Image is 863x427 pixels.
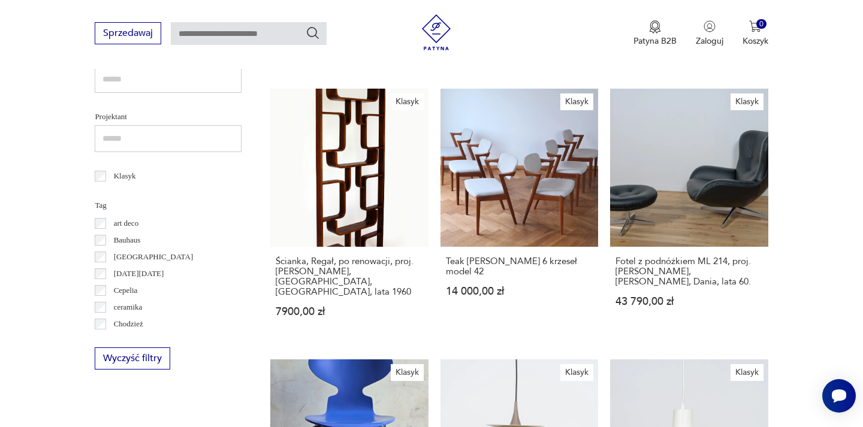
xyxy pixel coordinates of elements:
a: Sprzedawaj [95,30,161,38]
button: Sprzedawaj [95,22,161,44]
p: Bauhaus [114,234,141,247]
a: KlasykŚcianka, Regał, po renowacji, proj. Ludvik Volak, Holesov, Czechy, lata 1960Ścianka, Regał,... [270,89,428,340]
p: art deco [114,217,139,230]
p: Klasyk [114,169,136,183]
p: Tag [95,199,242,212]
img: Ikona medalu [649,20,661,34]
p: [DATE][DATE] [114,267,164,280]
p: Patyna B2B [633,35,677,47]
h3: Teak [PERSON_NAME] 6 krzeseł model 42 [446,256,593,277]
p: 43 790,00 zł [615,296,762,307]
p: 7900,00 zł [276,307,423,317]
img: Patyna - sklep z meblami i dekoracjami vintage [418,14,454,50]
img: Ikonka użytkownika [704,20,716,32]
button: Szukaj [306,26,320,40]
button: Patyna B2B [633,20,677,47]
h3: Fotel z podnóżkiem ML 214, proj. [PERSON_NAME], [PERSON_NAME], Dania, lata 60. [615,256,762,287]
a: KlasykFotel z podnóżkiem ML 214, proj. Illum Wikkelsø, Mikael Laursen, Dania, lata 60.Fotel z pod... [610,89,768,340]
button: 0Koszyk [743,20,768,47]
img: Ikona koszyka [749,20,761,32]
a: Ikona medaluPatyna B2B [633,20,677,47]
a: KlasykTeak Kai Kristiansen 6 krzeseł model 42Teak [PERSON_NAME] 6 krzeseł model 4214 000,00 zł [440,89,598,340]
button: Zaloguj [696,20,723,47]
p: Cepelia [114,284,138,297]
p: Ćmielów [114,334,143,347]
p: Chodzież [114,317,143,331]
p: Zaloguj [696,35,723,47]
p: ceramika [114,301,143,314]
p: Koszyk [743,35,768,47]
button: Wyczyść filtry [95,347,170,370]
p: 14 000,00 zł [446,286,593,296]
p: Projektant [95,110,242,123]
div: 0 [756,19,767,29]
h3: Ścianka, Regał, po renowacji, proj. [PERSON_NAME], [GEOGRAPHIC_DATA], [GEOGRAPHIC_DATA], lata 1960 [276,256,423,297]
p: [GEOGRAPHIC_DATA] [114,250,194,264]
iframe: Smartsupp widget button [822,379,856,413]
